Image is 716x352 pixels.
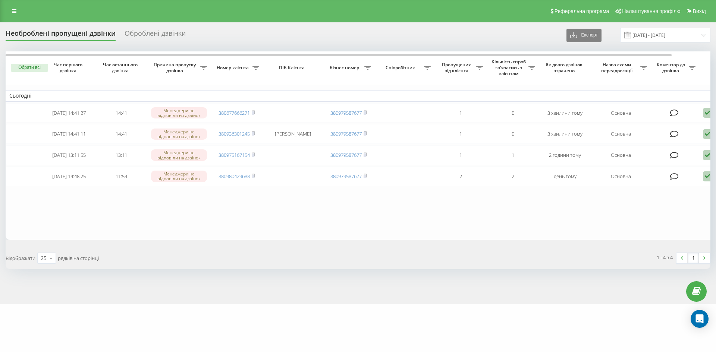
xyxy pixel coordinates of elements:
div: Open Intercom Messenger [691,310,709,328]
td: 2 [434,167,487,186]
td: 13:11 [95,145,147,165]
a: 380936301245 [219,130,250,137]
span: Пропущених від клієнта [438,62,476,73]
span: Назва схеми переадресації [595,62,640,73]
a: 380979587677 [330,110,362,116]
span: ПІБ Клієнта [269,65,316,71]
span: Номер клієнта [214,65,252,71]
td: [PERSON_NAME] [263,124,323,144]
div: Менеджери не відповіли на дзвінок [151,129,207,140]
span: Реферальна програма [555,8,609,14]
td: 11:54 [95,167,147,186]
td: [DATE] 13:11:55 [43,145,95,165]
span: Час останнього дзвінка [101,62,141,73]
span: Кількість спроб зв'язатись з клієнтом [490,59,528,76]
td: 2 [487,167,539,186]
span: Причина пропуску дзвінка [151,62,200,73]
td: день тому [539,167,591,186]
span: Час першого дзвінка [49,62,89,73]
span: Відображати [6,255,35,261]
span: Вихід [693,8,706,14]
div: 1 - 4 з 4 [657,254,673,261]
div: Менеджери не відповіли на дзвінок [151,171,207,182]
td: [DATE] 14:48:25 [43,167,95,186]
a: 1 [688,253,699,263]
td: 1 [487,145,539,165]
td: 14:41 [95,124,147,144]
td: [DATE] 14:41:11 [43,124,95,144]
div: Оброблені дзвінки [125,29,186,41]
td: Основна [591,103,651,123]
a: 380979587677 [330,152,362,158]
a: 380979587677 [330,130,362,137]
button: Обрати всі [11,64,48,72]
a: 380677666271 [219,110,250,116]
td: Основна [591,167,651,186]
td: 1 [434,124,487,144]
td: 2 години тому [539,145,591,165]
button: Експорт [566,29,602,42]
div: 25 [41,254,47,262]
td: 14:41 [95,103,147,123]
span: Як довго дзвінок втрачено [545,62,585,73]
td: [DATE] 14:41:27 [43,103,95,123]
div: Необроблені пропущені дзвінки [6,29,116,41]
a: 380980429688 [219,173,250,180]
a: 380975167154 [219,152,250,158]
div: Менеджери не відповіли на дзвінок [151,107,207,118]
td: 1 [434,145,487,165]
span: Коментар до дзвінка [654,62,689,73]
td: 1 [434,103,487,123]
span: Налаштування профілю [622,8,680,14]
div: Менеджери не відповіли на дзвінок [151,149,207,161]
td: 3 хвилини тому [539,124,591,144]
td: 0 [487,124,539,144]
span: Бізнес номер [326,65,364,71]
a: 380979587677 [330,173,362,180]
td: 3 хвилини тому [539,103,591,123]
td: 0 [487,103,539,123]
span: Співробітник [379,65,424,71]
span: рядків на сторінці [58,255,99,261]
td: Основна [591,124,651,144]
td: Основна [591,145,651,165]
